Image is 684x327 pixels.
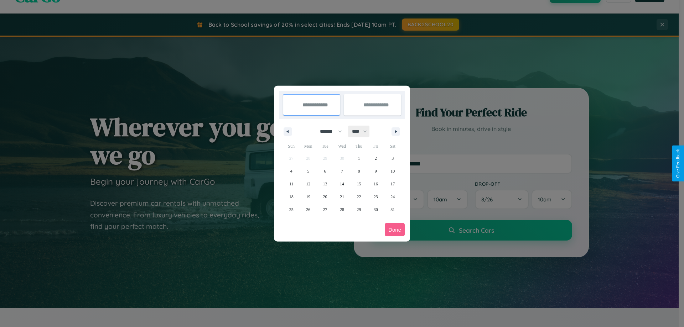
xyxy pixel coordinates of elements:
[333,203,350,216] button: 28
[283,203,300,216] button: 25
[300,165,316,178] button: 5
[351,190,367,203] button: 22
[367,165,384,178] button: 9
[367,190,384,203] button: 23
[290,165,292,178] span: 4
[306,190,310,203] span: 19
[675,149,680,178] div: Give Feedback
[300,178,316,190] button: 12
[367,178,384,190] button: 16
[375,152,377,165] span: 2
[384,203,401,216] button: 31
[385,223,405,236] button: Done
[374,190,378,203] span: 23
[323,203,327,216] span: 27
[317,141,333,152] span: Tue
[367,141,384,152] span: Fri
[341,165,343,178] span: 7
[390,203,395,216] span: 31
[392,152,394,165] span: 3
[317,165,333,178] button: 6
[351,141,367,152] span: Thu
[340,190,344,203] span: 21
[333,165,350,178] button: 7
[340,203,344,216] span: 28
[351,152,367,165] button: 1
[374,203,378,216] span: 30
[333,190,350,203] button: 21
[384,152,401,165] button: 3
[300,203,316,216] button: 26
[289,190,294,203] span: 18
[357,190,361,203] span: 22
[367,203,384,216] button: 30
[283,190,300,203] button: 18
[357,178,361,190] span: 15
[289,203,294,216] span: 25
[300,190,316,203] button: 19
[384,190,401,203] button: 24
[390,190,395,203] span: 24
[306,203,310,216] span: 26
[323,190,327,203] span: 20
[375,165,377,178] span: 9
[306,178,310,190] span: 12
[374,178,378,190] span: 16
[317,178,333,190] button: 13
[340,178,344,190] span: 14
[358,165,360,178] span: 8
[289,178,294,190] span: 11
[384,165,401,178] button: 10
[283,165,300,178] button: 4
[357,203,361,216] span: 29
[307,165,309,178] span: 5
[351,203,367,216] button: 29
[390,165,395,178] span: 10
[283,141,300,152] span: Sun
[323,178,327,190] span: 13
[283,178,300,190] button: 11
[384,178,401,190] button: 17
[317,203,333,216] button: 27
[367,152,384,165] button: 2
[324,165,326,178] span: 6
[384,141,401,152] span: Sat
[390,178,395,190] span: 17
[333,141,350,152] span: Wed
[317,190,333,203] button: 20
[351,165,367,178] button: 8
[300,141,316,152] span: Mon
[351,178,367,190] button: 15
[333,178,350,190] button: 14
[358,152,360,165] span: 1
